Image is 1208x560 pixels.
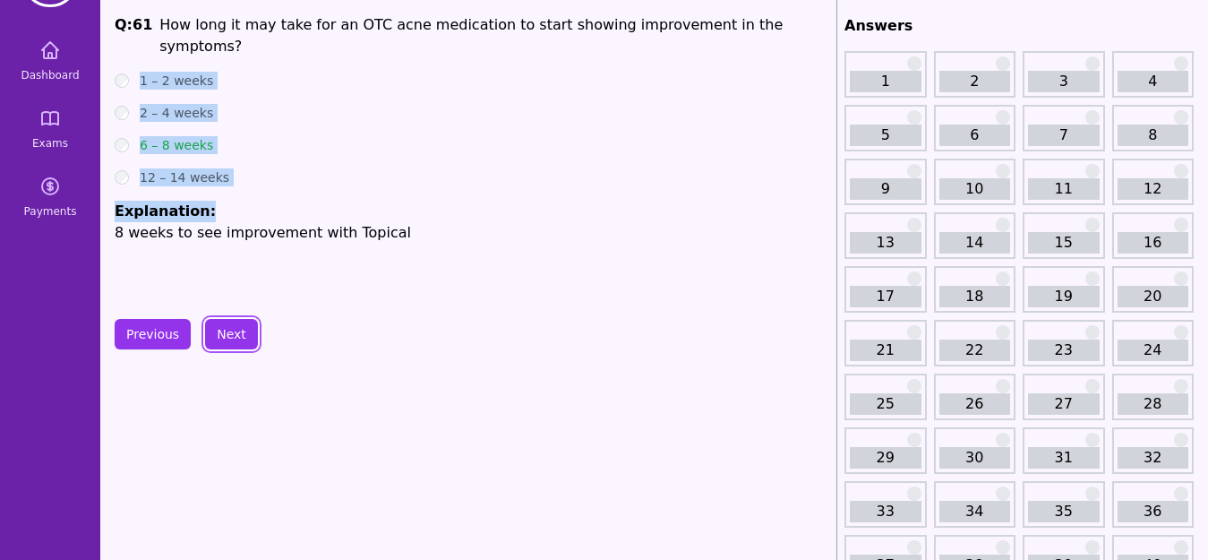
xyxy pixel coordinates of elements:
[939,340,1011,361] a: 22
[850,447,921,469] a: 29
[850,125,921,146] a: 5
[850,501,921,522] a: 33
[1028,393,1100,415] a: 27
[850,286,921,307] a: 17
[1118,501,1189,522] a: 36
[939,232,1011,254] a: 14
[1028,125,1100,146] a: 7
[1118,340,1189,361] a: 24
[205,319,258,349] button: Next
[1028,286,1100,307] a: 19
[1118,393,1189,415] a: 28
[7,29,93,93] a: Dashboard
[1028,501,1100,522] a: 35
[844,15,1194,37] h2: Answers
[7,97,93,161] a: Exams
[1028,447,1100,469] a: 31
[939,178,1011,200] a: 10
[850,71,921,92] a: 1
[140,168,229,186] label: 12 – 14 weeks
[1118,232,1189,254] a: 16
[159,14,829,57] p: How long it may take for an OTC acne medication to start showing improvement in the symptoms?
[24,204,77,219] span: Payments
[939,286,1011,307] a: 18
[850,178,921,200] a: 9
[21,68,79,82] span: Dashboard
[115,222,829,244] p: 8 weeks to see improvement with Topical
[115,202,216,220] span: Explanation:
[939,447,1011,469] a: 30
[939,393,1011,415] a: 26
[140,136,213,154] label: 6 – 8 weeks
[1028,71,1100,92] a: 3
[7,165,93,229] a: Payments
[140,72,213,90] label: 1 – 2 weeks
[850,232,921,254] a: 13
[850,393,921,415] a: 25
[1118,125,1189,146] a: 8
[1118,447,1189,469] a: 32
[850,340,921,361] a: 21
[115,14,152,57] h1: Q: 61
[32,136,68,151] span: Exams
[140,104,213,122] label: 2 – 4 weeks
[1118,71,1189,92] a: 4
[1118,286,1189,307] a: 20
[1118,178,1189,200] a: 12
[939,125,1011,146] a: 6
[1028,340,1100,361] a: 23
[939,71,1011,92] a: 2
[1028,232,1100,254] a: 15
[115,319,191,349] button: Previous
[939,501,1011,522] a: 34
[1028,178,1100,200] a: 11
